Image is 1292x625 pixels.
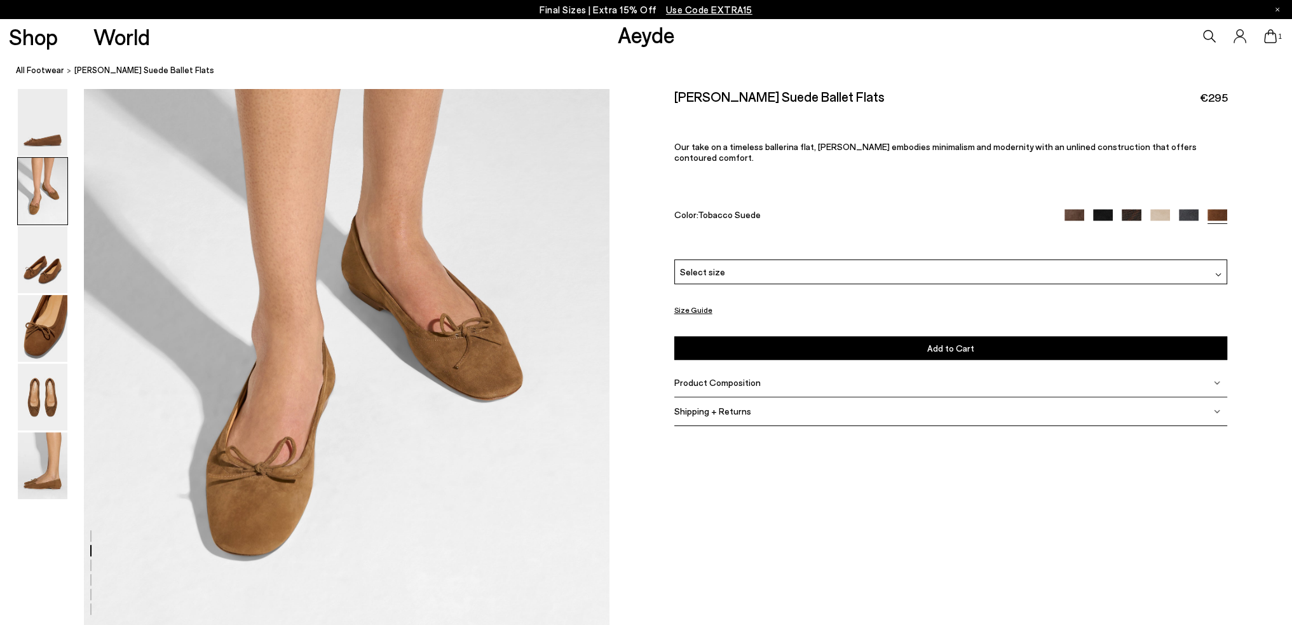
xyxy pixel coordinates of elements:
[1277,33,1283,40] span: 1
[1214,408,1220,414] img: svg%3E
[18,295,67,362] img: Delfina Suede Ballet Flats - Image 4
[680,265,725,278] span: Select size
[674,377,761,388] span: Product Composition
[674,88,885,104] h2: [PERSON_NAME] Suede Ballet Flats
[674,209,1047,224] div: Color:
[927,342,974,353] span: Add to Cart
[18,226,67,293] img: Delfina Suede Ballet Flats - Image 3
[674,302,712,318] button: Size Guide
[1199,90,1227,106] span: €295
[16,64,64,77] a: All Footwear
[18,432,67,499] img: Delfina Suede Ballet Flats - Image 6
[1264,29,1277,43] a: 1
[16,53,1292,88] nav: breadcrumb
[1215,271,1221,278] img: svg%3E
[666,4,752,15] span: Navigate to /collections/ss25-final-sizes
[698,209,761,220] span: Tobacco Suede
[18,158,67,224] img: Delfina Suede Ballet Flats - Image 2
[674,141,1197,163] span: Our take on a timeless ballerina flat, [PERSON_NAME] embodies minimalism and modernity with an un...
[74,64,214,77] span: [PERSON_NAME] Suede Ballet Flats
[1214,379,1220,385] img: svg%3E
[674,406,751,416] span: Shipping + Returns
[18,364,67,430] img: Delfina Suede Ballet Flats - Image 5
[617,21,674,48] a: Aeyde
[9,25,58,48] a: Shop
[93,25,150,48] a: World
[540,2,752,18] p: Final Sizes | Extra 15% Off
[18,89,67,156] img: Delfina Suede Ballet Flats - Image 1
[674,336,1228,359] button: Add to Cart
